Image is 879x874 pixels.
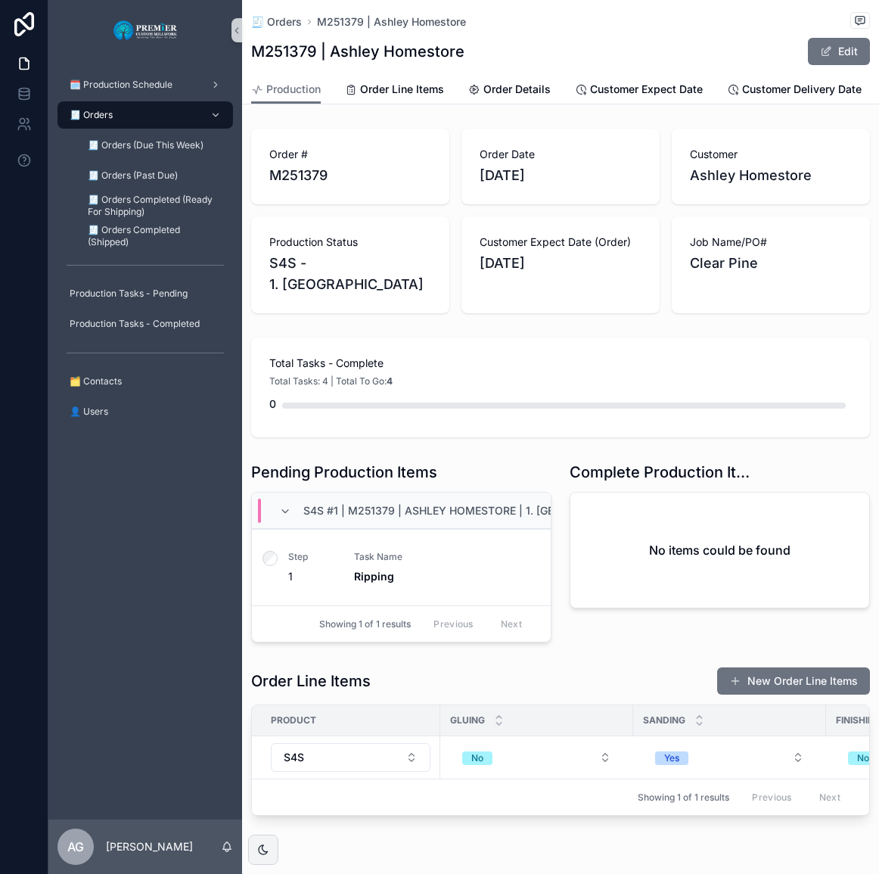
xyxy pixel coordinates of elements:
[345,76,444,106] a: Order Line Items
[88,194,218,218] span: 🧾 Orders Completed (Ready For Shipping)
[354,551,533,563] span: Task Name
[106,839,193,854] p: [PERSON_NAME]
[76,162,233,189] a: 🧾 Orders (Past Due)
[76,132,233,159] a: 🧾 Orders (Due This Week)
[269,389,276,419] div: 0
[643,714,685,726] span: Sanding
[288,569,336,584] span: 1
[468,76,551,106] a: Order Details
[387,375,393,387] strong: 4
[808,38,870,65] button: Edit
[251,76,321,104] a: Production
[317,14,466,30] a: M251379 | Ashley Homestore
[67,838,84,856] span: AG
[76,192,233,219] a: 🧾 Orders Completed (Ready For Shipping)
[270,742,431,773] a: Select Button
[649,541,790,559] h2: No items could be found
[690,165,852,186] span: Ashley Homestore
[271,714,316,726] span: Product
[70,109,113,121] span: 🧾 Orders
[450,744,623,771] button: Select Button
[664,751,679,765] div: Yes
[271,743,430,772] button: Select Button
[575,76,703,106] a: Customer Expect Date
[638,792,729,804] span: Showing 1 of 1 results
[570,462,756,483] h1: Complete Production Items
[70,406,108,418] span: 👤 Users
[471,751,483,765] div: No
[57,71,233,98] a: 🗓️ Production Schedule
[113,18,179,42] img: App logo
[70,79,172,91] span: 🗓️ Production Schedule
[57,368,233,395] a: 🗂️ Contacts
[88,170,178,182] span: 🧾 Orders (Past Due)
[70,318,200,330] span: Production Tasks - Completed
[57,280,233,307] a: Production Tasks - Pending
[57,101,233,129] a: 🧾 Orders
[269,356,852,371] span: Total Tasks - Complete
[483,82,551,97] span: Order Details
[70,375,122,387] span: 🗂️ Contacts
[480,165,641,186] span: [DATE]
[642,743,817,772] a: Select Button
[480,253,641,274] span: [DATE]
[742,82,862,97] span: Customer Delivery Date
[288,551,336,563] span: Step
[303,503,644,518] span: S4S #1 | M251379 | Ashley Homestore | 1. [GEOGRAPHIC_DATA]
[690,253,852,274] span: Clear Pine
[717,667,870,695] button: New Order Line Items
[727,76,862,106] a: Customer Delivery Date
[284,750,304,765] span: S4S
[57,398,233,425] a: 👤 Users
[57,310,233,337] a: Production Tasks - Completed
[48,61,242,445] div: scrollable content
[88,224,218,248] span: 🧾 Orders Completed (Shipped)
[269,253,431,295] span: S4S - 1. [GEOGRAPHIC_DATA]
[480,235,641,250] span: Customer Expect Date (Order)
[251,41,464,62] h1: M251379 | Ashley Homestore
[88,139,203,151] span: 🧾 Orders (Due This Week)
[450,714,485,726] span: Gluing
[251,14,302,30] a: 🧾 Orders
[690,235,852,250] span: Job Name/PO#
[266,82,321,97] span: Production
[70,288,188,300] span: Production Tasks - Pending
[690,147,852,162] span: Customer
[360,82,444,97] span: Order Line Items
[480,147,641,162] span: Order Date
[643,744,816,771] button: Select Button
[269,165,431,186] span: M251379
[251,462,437,483] h1: Pending Production Items
[251,670,371,692] h1: Order Line Items
[269,375,393,387] span: Total Tasks: 4 | Total To Go:
[269,235,431,250] span: Production Status
[857,751,869,765] div: No
[269,147,431,162] span: Order #
[319,618,411,630] span: Showing 1 of 1 results
[449,743,624,772] a: Select Button
[590,82,703,97] span: Customer Expect Date
[76,222,233,250] a: 🧾 Orders Completed (Shipped)
[354,570,394,583] strong: Ripping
